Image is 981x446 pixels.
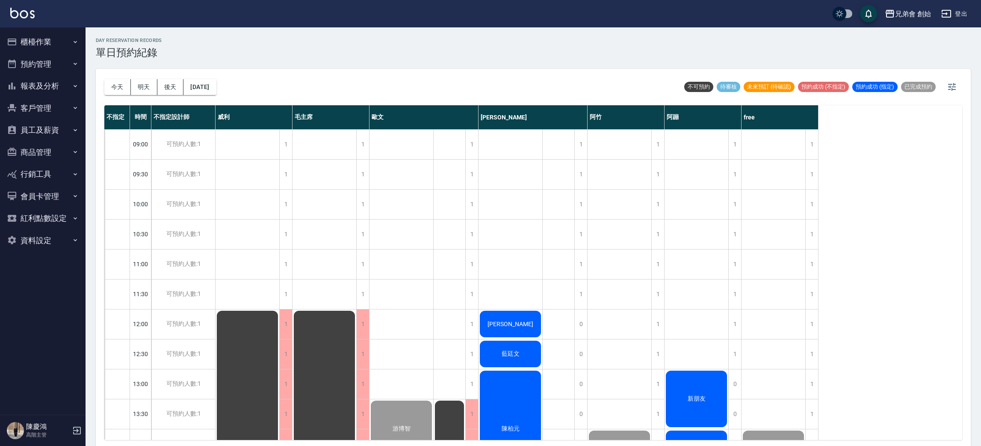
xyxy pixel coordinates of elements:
[805,160,818,189] div: 1
[130,339,151,369] div: 12:30
[728,339,741,369] div: 1
[130,105,151,129] div: 時間
[651,130,664,159] div: 1
[574,220,587,249] div: 1
[356,220,369,249] div: 1
[279,220,292,249] div: 1
[151,105,216,129] div: 不指定設計師
[805,369,818,399] div: 1
[574,339,587,369] div: 0
[151,250,215,279] div: 可預約人數:1
[574,190,587,219] div: 1
[279,339,292,369] div: 1
[3,97,82,119] button: 客戶管理
[805,220,818,249] div: 1
[728,309,741,339] div: 1
[684,83,713,91] span: 不可預約
[151,399,215,429] div: 可預約人數:1
[3,207,82,229] button: 紅利點數設定
[7,422,24,439] img: Person
[651,160,664,189] div: 1
[465,250,478,279] div: 1
[574,160,587,189] div: 1
[157,79,184,95] button: 後天
[728,160,741,189] div: 1
[10,8,35,18] img: Logo
[500,425,521,433] span: 陳柏元
[356,250,369,279] div: 1
[465,130,478,159] div: 1
[805,399,818,429] div: 1
[216,105,293,129] div: 威利
[798,83,849,91] span: 預約成功 (不指定)
[279,250,292,279] div: 1
[26,431,70,439] p: 高階主管
[651,220,664,249] div: 1
[651,250,664,279] div: 1
[465,309,478,339] div: 1
[479,105,588,129] div: [PERSON_NAME]
[728,369,741,399] div: 0
[574,279,587,309] div: 1
[151,220,215,249] div: 可預約人數:1
[104,105,130,129] div: 不指定
[651,399,664,429] div: 1
[3,185,82,208] button: 會員卡管理
[3,119,82,141] button: 員工及薪資
[938,6,971,22] button: 登出
[356,399,369,429] div: 1
[279,190,292,219] div: 1
[279,369,292,399] div: 1
[728,279,741,309] div: 1
[805,309,818,339] div: 1
[881,5,934,23] button: 兄弟會 創始
[130,159,151,189] div: 09:30
[574,250,587,279] div: 1
[183,79,216,95] button: [DATE]
[465,369,478,399] div: 1
[3,229,82,252] button: 資料設定
[130,309,151,339] div: 12:00
[279,399,292,429] div: 1
[130,189,151,219] div: 10:00
[805,190,818,219] div: 1
[805,130,818,159] div: 1
[465,220,478,249] div: 1
[279,309,292,339] div: 1
[151,339,215,369] div: 可預約人數:1
[574,130,587,159] div: 1
[369,105,479,129] div: 歐文
[3,163,82,185] button: 行銷工具
[574,309,587,339] div: 0
[130,369,151,399] div: 13:00
[728,190,741,219] div: 1
[130,219,151,249] div: 10:30
[465,399,478,429] div: 1
[860,5,877,22] button: save
[131,79,157,95] button: 明天
[588,105,665,129] div: 阿竹
[651,369,664,399] div: 1
[742,105,818,129] div: free
[356,279,369,309] div: 1
[895,9,931,19] div: 兄弟會 創始
[279,160,292,189] div: 1
[500,350,521,358] span: 藍廷文
[151,160,215,189] div: 可預約人數:1
[130,279,151,309] div: 11:30
[651,309,664,339] div: 1
[574,399,587,429] div: 0
[465,279,478,309] div: 1
[96,38,162,43] h2: day Reservation records
[651,279,664,309] div: 1
[3,31,82,53] button: 櫃檯作業
[356,130,369,159] div: 1
[130,399,151,429] div: 13:30
[104,79,131,95] button: 今天
[356,190,369,219] div: 1
[26,422,70,431] h5: 陳慶鴻
[574,369,587,399] div: 0
[3,141,82,164] button: 商品管理
[293,105,369,129] div: 毛主席
[356,309,369,339] div: 1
